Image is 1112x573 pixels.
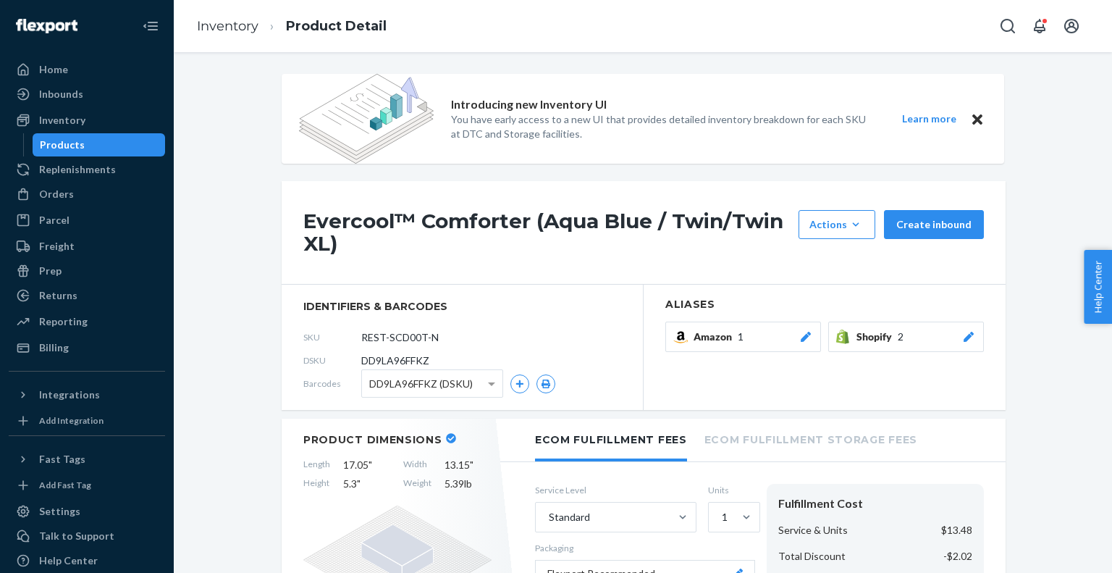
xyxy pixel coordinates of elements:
[451,112,875,141] p: You have early access to a new UI that provides detailed inventory breakdown for each SKU at DTC ...
[39,239,75,254] div: Freight
[39,479,91,491] div: Add Fast Tag
[39,314,88,329] div: Reporting
[535,542,755,554] p: Packaging
[9,477,165,494] a: Add Fast Tag
[39,414,104,427] div: Add Integration
[9,235,165,258] a: Freight
[303,210,791,255] h1: Evercool™ Comforter (Aqua Blue / Twin/Twin XL)
[303,458,330,472] span: Length
[1025,12,1054,41] button: Open notifications
[368,459,372,471] span: "
[470,459,473,471] span: "
[39,87,83,101] div: Inbounds
[185,5,398,48] ol: breadcrumbs
[9,209,165,232] a: Parcel
[9,383,165,406] button: Integrations
[403,477,431,491] span: Weight
[357,477,361,490] span: "
[549,510,590,524] div: Standard
[39,504,80,519] div: Settings
[303,331,361,343] span: SKU
[9,500,165,523] a: Settings
[941,523,972,538] p: $13.48
[39,264,62,278] div: Prep
[303,433,442,446] h2: Product Dimensions
[778,523,848,538] p: Service & Units
[39,213,69,227] div: Parcel
[39,162,116,177] div: Replenishments
[778,549,846,564] p: Total Discount
[343,458,390,472] span: 17.05
[665,299,984,310] h2: Aliases
[403,458,431,472] span: Width
[704,419,917,459] li: Ecom Fulfillment Storage Fees
[694,330,738,344] span: Amazon
[968,110,987,128] button: Close
[39,388,100,402] div: Integrations
[197,18,258,34] a: Inventory
[884,210,984,239] button: Create inbound
[369,372,473,396] span: DD9LA96FFKZ (DSKU)
[39,187,74,201] div: Orders
[9,448,165,471] button: Fast Tags
[303,354,361,367] span: DSKU
[799,210,875,239] button: Actions
[1084,250,1112,324] button: Help Center
[9,259,165,283] a: Prep
[9,183,165,206] a: Orders
[39,62,68,77] div: Home
[451,96,607,113] p: Introducing new Inventory UI
[9,83,165,106] a: Inbounds
[722,510,728,524] div: 1
[943,549,972,564] p: -$2.02
[303,477,330,491] span: Height
[286,18,387,34] a: Product Detail
[993,12,1022,41] button: Open Search Box
[39,340,69,355] div: Billing
[547,510,549,524] input: Standard
[738,330,744,344] span: 1
[303,377,361,390] span: Barcodes
[9,310,165,333] a: Reporting
[16,19,77,33] img: Flexport logo
[535,484,696,496] label: Service Level
[778,495,972,512] div: Fulfillment Cost
[893,110,965,128] button: Learn more
[299,74,434,164] img: new-reports-banner-icon.82668bd98b6a51aee86340f2a7b77ae3.png
[9,336,165,359] a: Billing
[39,113,85,127] div: Inventory
[898,330,903,344] span: 2
[9,524,165,548] a: Talk to Support
[856,330,898,344] span: Shopify
[303,299,621,314] span: identifiers & barcodes
[136,12,165,41] button: Close Navigation
[9,412,165,430] a: Add Integration
[33,133,166,156] a: Products
[40,138,85,152] div: Products
[9,549,165,572] a: Help Center
[9,284,165,307] a: Returns
[39,553,98,568] div: Help Center
[708,484,755,496] label: Units
[828,322,984,352] button: Shopify2
[535,419,687,461] li: Ecom Fulfillment Fees
[39,529,114,543] div: Talk to Support
[9,158,165,181] a: Replenishments
[9,109,165,132] a: Inventory
[343,477,390,491] span: 5.3
[39,288,77,303] div: Returns
[720,510,722,524] input: 1
[445,477,492,491] span: 5.39 lb
[809,217,864,232] div: Actions
[361,354,429,368] span: DD9LA96FFKZ
[1057,12,1086,41] button: Open account menu
[665,322,821,352] button: Amazon1
[9,58,165,81] a: Home
[39,452,85,467] div: Fast Tags
[445,458,492,472] span: 13.15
